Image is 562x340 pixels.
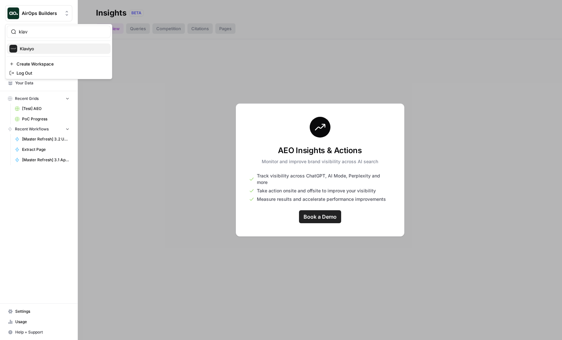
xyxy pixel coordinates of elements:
[15,309,69,314] span: Settings
[262,158,378,165] p: Monitor and improve brand visibility across AI search
[5,306,72,317] a: Settings
[7,7,19,19] img: AirOps Builders Logo
[5,5,72,21] button: Workspace: AirOps Builders
[20,45,105,52] span: Klaviyo
[257,196,386,202] span: Measure results and accelerate performance improvements
[15,329,69,335] span: Help + Support
[5,94,72,103] button: Recent Grids
[257,188,376,194] span: Take action onsite and offsite to improve your visibility
[22,157,69,163] span: [Master Refresh] 3.1 Apply Changes
[19,29,106,35] input: Search Workspaces
[22,10,61,17] span: AirOps Builders
[15,126,49,132] span: Recent Workflows
[5,327,72,337] button: Help + Support
[5,24,112,79] div: Workspace: AirOps Builders
[15,319,69,325] span: Usage
[15,96,39,102] span: Recent Grids
[299,210,341,223] a: Book a Demo
[304,213,337,221] span: Book a Demo
[5,78,72,88] a: Your Data
[12,103,72,114] a: [Test] AEO
[22,106,69,112] span: [Test] AEO
[22,147,69,152] span: Extract Page
[15,80,69,86] span: Your Data
[12,155,72,165] a: [Master Refresh] 3.1 Apply Changes
[9,45,17,53] img: Klaviyo Logo
[257,173,391,186] span: Track visibility across ChatGPT, AI Mode, Perplexity and more
[12,144,72,155] a: Extract Page
[262,145,378,156] h3: AEO Insights & Actions
[7,59,111,68] a: Create Workspace
[17,61,105,67] span: Create Workspace
[17,70,105,76] span: Log Out
[22,136,69,142] span: [Master Refresh] 3.2 Update Statistics
[22,116,69,122] span: PoC Progress
[12,114,72,124] a: PoC Progress
[7,68,111,78] a: Log Out
[5,124,72,134] button: Recent Workflows
[5,317,72,327] a: Usage
[12,134,72,144] a: [Master Refresh] 3.2 Update Statistics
